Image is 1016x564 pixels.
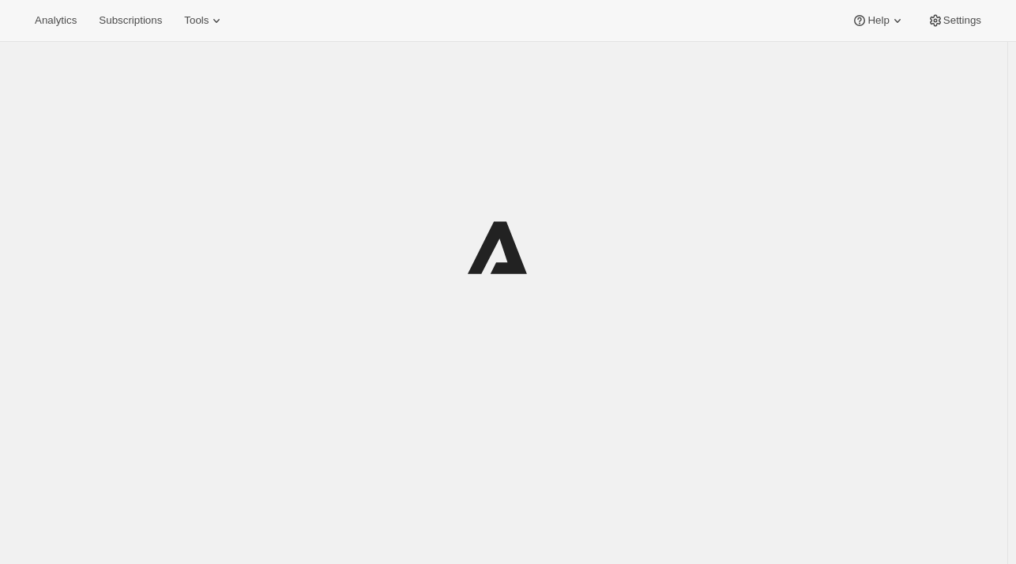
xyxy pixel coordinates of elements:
button: Help [842,9,914,32]
span: Help [867,14,889,27]
button: Subscriptions [89,9,171,32]
span: Analytics [35,14,77,27]
button: Tools [175,9,234,32]
span: Subscriptions [99,14,162,27]
span: Settings [943,14,981,27]
button: Analytics [25,9,86,32]
span: Tools [184,14,209,27]
button: Settings [918,9,991,32]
